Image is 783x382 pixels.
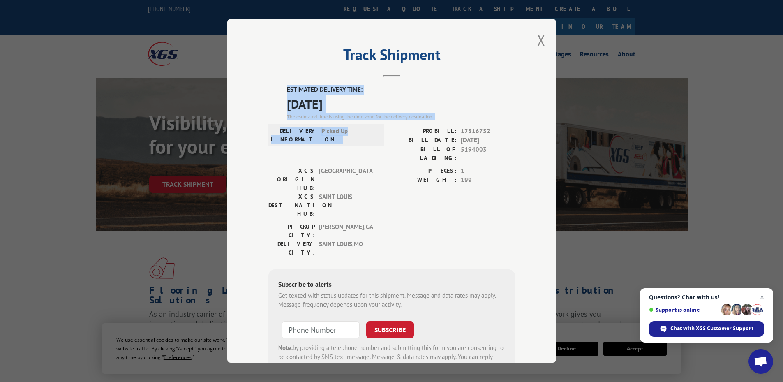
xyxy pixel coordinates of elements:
[537,29,546,51] button: Close modal
[748,349,773,374] a: Open chat
[392,127,457,136] label: PROBILL:
[461,176,515,185] span: 199
[319,240,374,257] span: SAINT LOUIS , MO
[282,321,360,338] input: Phone Number
[321,127,377,144] span: Picked Up
[278,343,505,371] div: by providing a telephone number and submitting this form you are consenting to be contacted by SM...
[461,167,515,176] span: 1
[278,279,505,291] div: Subscribe to alerts
[287,95,515,113] span: [DATE]
[461,136,515,146] span: [DATE]
[392,176,457,185] label: WEIGHT:
[392,145,457,162] label: BILL OF LADING:
[319,167,374,192] span: [GEOGRAPHIC_DATA]
[268,167,315,192] label: XGS ORIGIN HUB:
[271,127,317,144] label: DELIVERY INFORMATION:
[319,192,374,218] span: SAINT LOUIS
[649,321,764,337] span: Chat with XGS Customer Support
[278,291,505,310] div: Get texted with status updates for this shipment. Message and data rates may apply. Message frequ...
[461,145,515,162] span: 5194003
[670,325,753,332] span: Chat with XGS Customer Support
[392,167,457,176] label: PIECES:
[268,49,515,65] h2: Track Shipment
[366,321,414,338] button: SUBSCRIBE
[287,86,515,95] label: ESTIMATED DELIVERY TIME:
[268,240,315,257] label: DELIVERY CITY:
[461,127,515,136] span: 17516752
[268,192,315,218] label: XGS DESTINATION HUB:
[278,344,293,352] strong: Note:
[649,294,764,301] span: Questions? Chat with us!
[392,136,457,146] label: BILL DATE:
[287,113,515,120] div: The estimated time is using the time zone for the delivery destination.
[319,222,374,240] span: [PERSON_NAME] , GA
[268,222,315,240] label: PICKUP CITY:
[649,307,718,313] span: Support is online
